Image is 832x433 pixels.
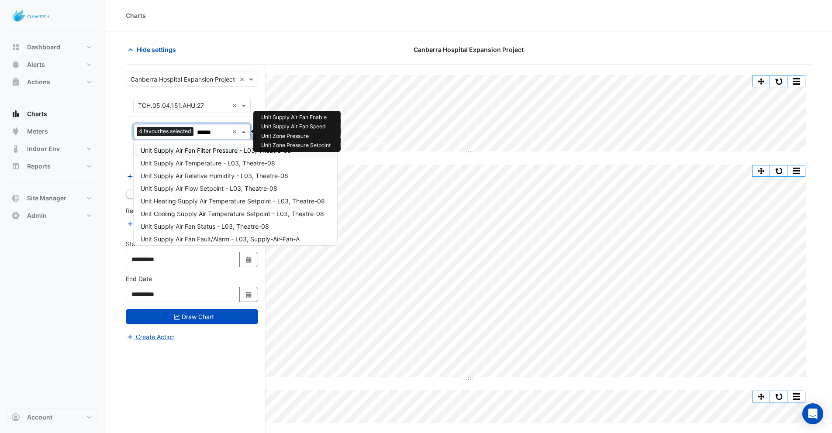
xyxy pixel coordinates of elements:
[753,391,770,402] button: Pan
[141,235,300,243] span: Unit Supply Air Fan Fault/Alarm - L03, Supply-Air-Fan-A
[141,159,275,167] span: Unit Supply Air Temperature - L03, Theatre-08
[11,43,20,52] app-icon: Dashboard
[137,45,176,54] span: Hide settings
[239,75,247,84] span: Clear
[770,391,787,402] button: Reset
[354,141,407,151] td: Theatre-08
[232,101,239,110] span: Clear
[7,105,98,123] button: Charts
[787,76,805,87] button: More Options
[126,42,182,57] button: Hide settings
[257,141,335,151] td: Unit Zone Pressure Setpoint
[126,172,179,182] button: Add Equipment
[787,165,805,176] button: More Options
[10,7,50,24] img: Company Logo
[802,403,823,424] div: Open Intercom Messenger
[245,256,253,263] fa-icon: Select Date
[335,141,354,151] td: L03
[257,113,335,122] td: Unit Supply Air Fan Enable
[141,210,324,217] span: Unit Cooling Supply Air Temperature Setpoint - L03, Theatre-08
[7,158,98,175] button: Reports
[141,185,277,192] span: Unit Supply Air Flow Setpoint - L03, Theatre-08
[126,332,175,342] button: Create Action
[27,162,51,171] span: Reports
[27,144,60,153] span: Indoor Env
[787,391,805,402] button: More Options
[141,223,269,230] span: Unit Supply Air Fan Status - L03, Theatre-08
[257,131,335,141] td: Unit Zone Pressure
[126,309,258,324] button: Draw Chart
[414,45,524,54] span: Canberra Hospital Expansion Project
[770,165,787,176] button: Reset
[27,211,47,220] span: Admin
[27,60,45,69] span: Alerts
[126,206,172,215] label: Reference Lines
[27,127,48,136] span: Meters
[7,56,98,73] button: Alerts
[335,131,354,141] td: L03
[126,11,146,20] div: Charts
[137,127,193,136] span: 4 favourites selected
[753,76,770,87] button: Pan
[126,219,191,229] button: Add Reference Line
[354,122,407,132] td: Theatre-08
[141,147,291,154] span: Unit Supply Air Fan Filter Pressure - L03, Theatre-08
[335,113,354,122] td: L03
[27,78,50,86] span: Actions
[245,291,253,298] fa-icon: Select Date
[27,110,47,118] span: Charts
[141,197,325,205] span: Unit Heating Supply Air Temperature Setpoint - L03, Theatre-08
[11,127,20,136] app-icon: Meters
[11,194,20,203] app-icon: Site Manager
[753,165,770,176] button: Pan
[11,60,20,69] app-icon: Alerts
[354,113,407,122] td: Supply-Air-Fan-B
[354,131,407,141] td: Theatre-08
[335,122,354,132] td: L03
[11,211,20,220] app-icon: Admin
[257,122,335,132] td: Unit Supply Air Fan Speed
[133,140,338,246] ng-dropdown-panel: Options list
[7,123,98,140] button: Meters
[7,140,98,158] button: Indoor Env
[7,189,98,207] button: Site Manager
[7,207,98,224] button: Admin
[141,172,288,179] span: Unit Supply Air Relative Humidity - L03, Theatre-08
[7,73,98,91] button: Actions
[126,239,155,248] label: Start Date
[27,413,52,422] span: Account
[126,274,152,283] label: End Date
[11,78,20,86] app-icon: Actions
[7,38,98,56] button: Dashboard
[7,409,98,426] button: Account
[27,43,60,52] span: Dashboard
[27,194,66,203] span: Site Manager
[232,127,239,136] span: Clear
[11,110,20,118] app-icon: Charts
[11,162,20,171] app-icon: Reports
[770,76,787,87] button: Reset
[11,144,20,153] app-icon: Indoor Env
